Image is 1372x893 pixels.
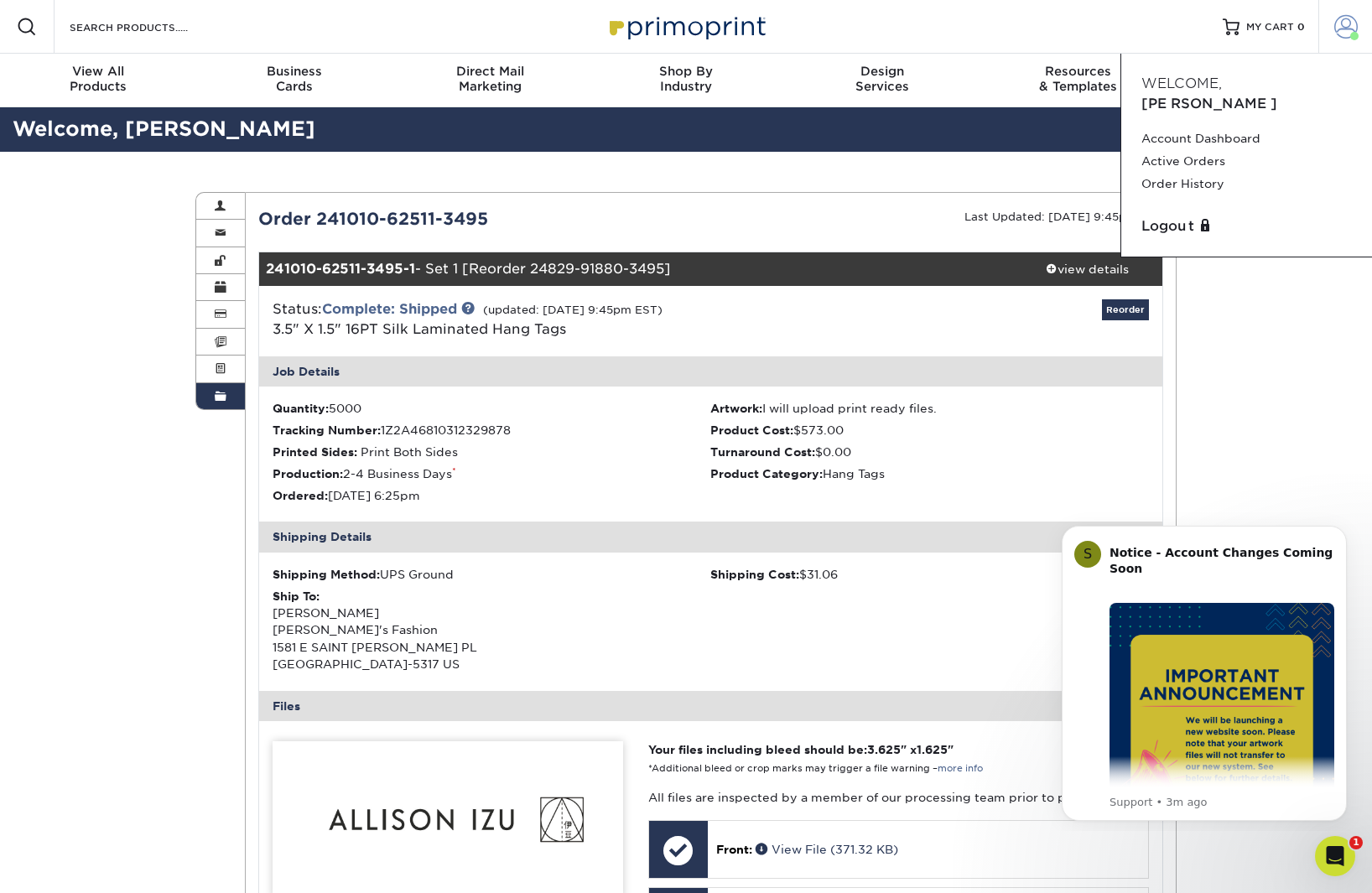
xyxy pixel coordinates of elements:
a: Complete: Shipped [322,301,457,317]
li: I will upload print ready files. [710,400,1149,417]
li: 2-4 Business Days [273,465,711,482]
strong: Turnaround Cost: [710,445,815,459]
span: [PERSON_NAME] [1141,96,1277,112]
span: 3.5" X 1.5" 16PT Silk Laminated Hang Tags [273,321,566,337]
small: (updated: [DATE] 9:45pm EST) [483,304,663,316]
strong: Shipping Method: [273,568,380,581]
li: $573.00 [710,422,1149,439]
a: Reorder [1102,299,1149,320]
strong: Printed Sides: [273,445,357,459]
div: Files [259,691,1163,721]
span: 3.625 [867,743,901,756]
div: Job Details [259,356,1163,387]
a: view details [1011,252,1162,286]
span: Resources [980,64,1177,79]
div: [PERSON_NAME] [PERSON_NAME]'s Fashion 1581 E SAINT [PERSON_NAME] PL [GEOGRAPHIC_DATA]-5317 US [273,588,711,673]
small: *Additional bleed or crop marks may trigger a file warning – [648,763,983,774]
a: Order History [1141,173,1352,195]
div: view details [1011,261,1162,278]
span: Design [784,64,980,79]
span: Print Both Sides [361,445,458,459]
small: Last Updated: [DATE] 9:45pm EST [964,210,1163,223]
div: Services [784,64,980,94]
div: Marketing [392,64,588,94]
strong: Your files including bleed should be: " x " [648,743,954,756]
div: Status: [260,299,861,340]
span: MY CART [1246,20,1294,34]
input: SEARCH PRODUCTS..... [68,17,231,37]
div: Shipping Details [259,522,1163,552]
span: Business [196,64,392,79]
a: Account Dashboard [1141,127,1352,150]
strong: Product Category: [710,467,823,480]
iframe: Intercom live chat [1315,836,1355,876]
div: Cards [196,64,392,94]
span: Direct Mail [392,64,588,79]
img: Primoprint [602,8,770,44]
div: & Templates [980,64,1177,94]
div: - Set 1 [Reorder 24829-91880-3495] [259,252,1012,286]
a: Resources& Templates [980,54,1177,107]
span: 0 [1297,21,1305,33]
li: Hang Tags [710,465,1149,482]
div: UPS Ground [273,566,711,583]
a: BusinessCards [196,54,392,107]
strong: Shipping Cost: [710,568,799,581]
p: All files are inspected by a member of our processing team prior to production. [648,789,1149,806]
span: Shop By [588,64,784,79]
div: Industry [588,64,784,94]
a: more info [938,763,983,774]
iframe: Intercom notifications message [1037,511,1372,831]
strong: Production: [273,467,343,480]
li: $0.00 [710,444,1149,460]
span: Welcome, [1141,75,1222,91]
div: $31.06 [710,566,1149,583]
strong: Ordered: [273,489,328,502]
span: 1.625 [917,743,948,756]
strong: Quantity: [273,402,329,415]
strong: Product Cost: [710,423,793,437]
a: Shop ByIndustry [588,54,784,107]
a: DesignServices [784,54,980,107]
strong: 241010-62511-3495-1 [266,261,415,277]
strong: Artwork: [710,402,762,415]
strong: Tracking Number: [273,423,381,437]
a: Active Orders [1141,150,1352,173]
li: [DATE] 6:25pm [273,487,711,504]
div: Order 241010-62511-3495 [246,206,711,231]
a: View File (371.32 KB) [756,843,898,856]
span: 1 [1349,836,1363,849]
span: 1Z2A46810312329878 [381,423,511,437]
span: Front: [716,843,752,856]
a: Logout [1141,216,1352,236]
li: 5000 [273,400,711,417]
a: Direct MailMarketing [392,54,588,107]
strong: Ship To: [273,589,320,603]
